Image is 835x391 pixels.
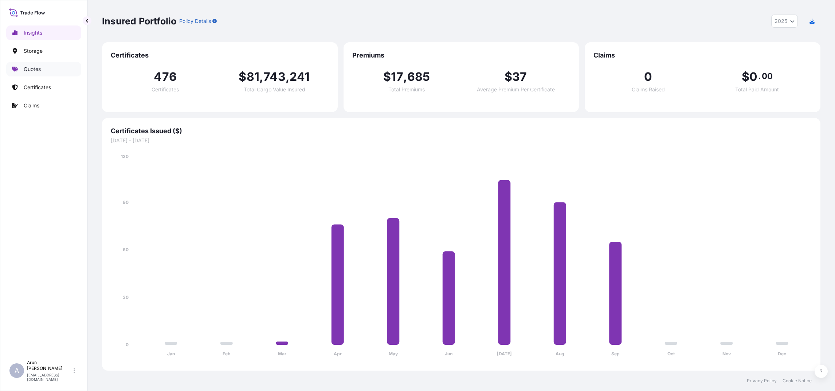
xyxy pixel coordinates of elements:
[477,87,555,92] span: Average Premium Per Certificate
[102,15,176,27] p: Insured Portfolio
[742,71,749,83] span: $
[24,47,43,55] p: Storage
[244,87,305,92] span: Total Cargo Value Insured
[512,71,527,83] span: 37
[290,71,310,83] span: 241
[6,44,81,58] a: Storage
[611,351,620,356] tspan: Sep
[407,71,430,83] span: 685
[6,62,81,76] a: Quotes
[123,295,129,300] tspan: 30
[152,87,179,92] span: Certificates
[556,351,564,356] tspan: Aug
[6,80,81,95] a: Certificates
[593,51,812,60] span: Claims
[111,137,812,144] span: [DATE] - [DATE]
[27,360,72,371] p: Arun [PERSON_NAME]
[383,71,391,83] span: $
[497,351,512,356] tspan: [DATE]
[334,351,342,356] tspan: Apr
[644,71,652,83] span: 0
[391,71,403,83] span: 17
[783,378,812,384] a: Cookie Notice
[27,373,72,382] p: [EMAIL_ADDRESS][DOMAIN_NAME]
[263,71,286,83] span: 743
[259,71,263,83] span: ,
[223,351,231,356] tspan: Feb
[167,351,175,356] tspan: Jan
[15,367,19,374] span: A
[6,98,81,113] a: Claims
[24,102,39,109] p: Claims
[123,200,129,205] tspan: 90
[154,71,177,83] span: 476
[389,351,398,356] tspan: May
[747,378,777,384] a: Privacy Policy
[758,73,761,79] span: .
[111,127,812,135] span: Certificates Issued ($)
[722,351,731,356] tspan: Nov
[445,351,452,356] tspan: Jun
[123,247,129,252] tspan: 60
[778,351,786,356] tspan: Dec
[403,71,407,83] span: ,
[286,71,290,83] span: ,
[667,351,675,356] tspan: Oct
[121,154,129,159] tspan: 120
[775,17,787,25] span: 2025
[352,51,571,60] span: Premiums
[24,66,41,73] p: Quotes
[239,71,246,83] span: $
[24,84,51,91] p: Certificates
[126,342,129,347] tspan: 0
[771,15,798,28] button: Year Selector
[24,29,42,36] p: Insights
[111,51,329,60] span: Certificates
[749,71,757,83] span: 0
[388,87,425,92] span: Total Premiums
[247,71,259,83] span: 81
[6,25,81,40] a: Insights
[179,17,211,25] p: Policy Details
[735,87,779,92] span: Total Paid Amount
[632,87,665,92] span: Claims Raised
[762,73,773,79] span: 00
[505,71,512,83] span: $
[278,351,286,356] tspan: Mar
